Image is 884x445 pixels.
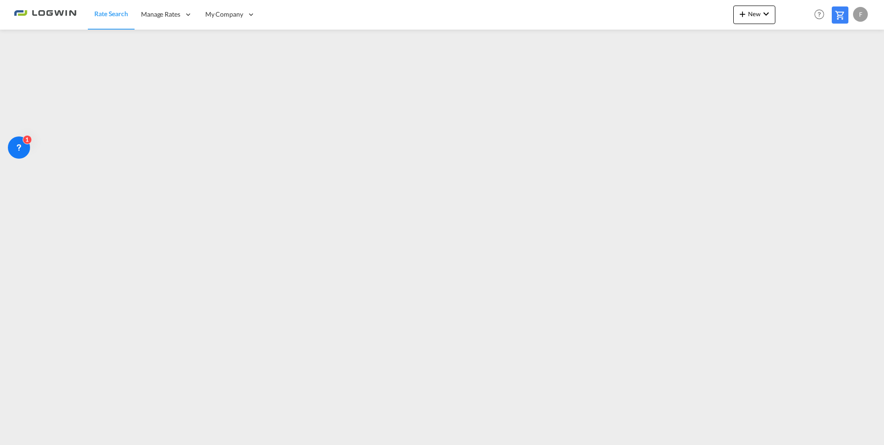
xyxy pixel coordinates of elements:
span: My Company [205,10,243,19]
md-icon: icon-plus 400-fg [737,8,748,19]
span: Rate Search [94,10,128,18]
img: 2761ae10d95411efa20a1f5e0282d2d7.png [14,4,76,25]
span: Manage Rates [141,10,180,19]
button: icon-plus 400-fgNewicon-chevron-down [733,6,775,24]
div: F [853,7,868,22]
md-icon: icon-chevron-down [761,8,772,19]
span: New [737,10,772,18]
div: Help [811,6,832,23]
span: Help [811,6,827,22]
